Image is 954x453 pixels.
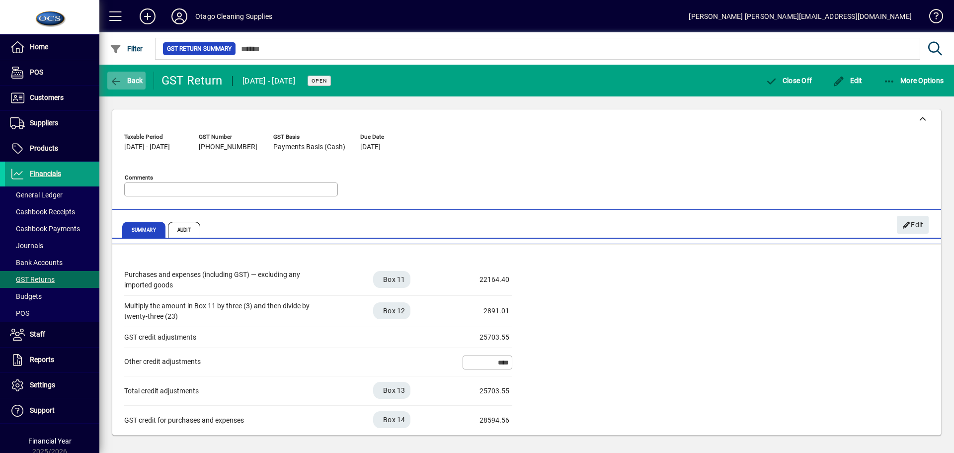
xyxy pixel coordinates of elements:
a: POS [5,305,99,322]
span: Budgets [10,292,42,300]
a: Products [5,136,99,161]
span: Products [30,144,58,152]
a: Journals [5,237,99,254]
a: Budgets [5,288,99,305]
a: Settings [5,373,99,398]
span: Summary [122,222,165,238]
span: Filter [110,45,143,53]
span: Financials [30,170,61,178]
a: GST Returns [5,271,99,288]
a: Cashbook Receipts [5,203,99,220]
a: Support [5,398,99,423]
div: 28594.56 [460,415,509,426]
span: Cashbook Payments [10,225,80,233]
div: 22164.40 [460,274,509,285]
button: Back [107,72,146,90]
span: More Options [883,77,944,85]
a: Home [5,35,99,60]
a: General Ledger [5,186,99,203]
span: Open [312,78,327,84]
div: 2891.01 [460,306,509,316]
span: Bank Accounts [10,259,63,267]
span: GST Returns [10,275,55,283]
span: Financial Year [28,437,72,445]
span: Customers [30,93,64,101]
span: GST Basis [273,134,345,140]
div: [PERSON_NAME] [PERSON_NAME][EMAIL_ADDRESS][DOMAIN_NAME] [689,8,912,24]
span: [PHONE_NUMBER] [199,143,257,151]
span: Close Off [765,77,812,85]
button: Profile [163,7,195,25]
div: Other credit adjustments [124,357,323,367]
span: Box 13 [383,385,405,395]
span: POS [10,309,29,317]
app-page-header-button: Back [99,72,154,90]
span: [DATE] [360,143,381,151]
span: Due Date [360,134,420,140]
a: Bank Accounts [5,254,99,271]
span: Taxable Period [124,134,184,140]
div: Purchases and expenses (including GST) — excluding any imported goods [124,270,323,290]
a: Staff [5,322,99,347]
div: Otago Cleaning Supplies [195,8,272,24]
a: Customers [5,86,99,110]
span: Journals [10,242,43,250]
div: GST credit adjustments [124,332,323,343]
button: Edit [897,216,929,234]
div: [DATE] - [DATE] [242,73,295,89]
span: Box 11 [383,274,405,284]
span: Reports [30,356,54,363]
span: Settings [30,381,55,389]
span: Cashbook Receipts [10,208,75,216]
span: Suppliers [30,119,58,127]
span: GST Return Summary [167,44,232,54]
button: Edit [830,72,865,90]
span: Edit [833,77,863,85]
span: GST Number [199,134,258,140]
span: Audit [168,222,201,238]
span: Back [110,77,143,85]
a: Suppliers [5,111,99,136]
span: Edit [902,217,924,233]
span: General Ledger [10,191,63,199]
button: Close Off [763,72,814,90]
span: Box 12 [383,306,405,316]
div: GST Return [161,73,223,89]
span: [DATE] - [DATE] [124,143,170,151]
button: Filter [107,40,146,58]
a: Cashbook Payments [5,220,99,237]
div: 25703.55 [460,332,509,343]
button: More Options [881,72,947,90]
span: Box 14 [383,415,405,425]
span: Staff [30,330,45,338]
mat-label: Comments [125,174,153,181]
div: Multiply the amount in Box 11 by three (3) and then divide by twenty-three (23) [124,301,323,322]
div: Total credit adjustments [124,386,323,396]
a: POS [5,60,99,85]
span: POS [30,68,43,76]
a: Reports [5,348,99,372]
div: 25703.55 [460,386,509,396]
a: Knowledge Base [922,2,942,34]
span: Home [30,43,48,51]
span: Payments Basis (Cash) [273,143,345,151]
button: Add [132,7,163,25]
div: GST credit for purchases and expenses [124,415,323,426]
span: Support [30,406,55,414]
